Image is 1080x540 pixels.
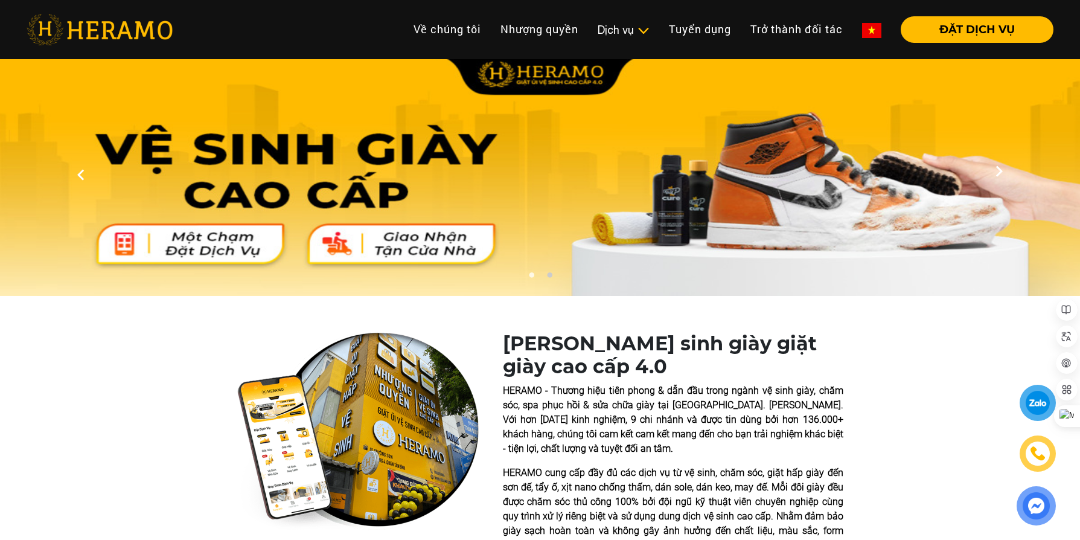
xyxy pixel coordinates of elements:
h1: [PERSON_NAME] sinh giày giặt giày cao cấp 4.0 [503,332,843,379]
a: ĐẶT DỊCH VỤ [891,24,1053,35]
a: Tuyển dụng [659,16,741,42]
img: vn-flag.png [862,23,881,38]
button: 1 [525,272,537,284]
p: HERAMO - Thương hiệu tiên phong & dẫn đầu trong ngành vệ sinh giày, chăm sóc, spa phục hồi & sửa ... [503,384,843,456]
button: 2 [543,272,555,284]
a: Trở thành đối tác [741,16,852,42]
img: phone-icon [1031,447,1045,460]
a: Về chúng tôi [404,16,491,42]
img: heramo-logo.png [27,14,173,45]
a: Nhượng quyền [491,16,588,42]
a: phone-icon [1021,437,1055,471]
div: Dịch vụ [598,22,650,38]
button: ĐẶT DỊCH VỤ [901,16,1053,43]
img: subToggleIcon [637,25,650,37]
img: heramo-quality-banner [237,332,479,530]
